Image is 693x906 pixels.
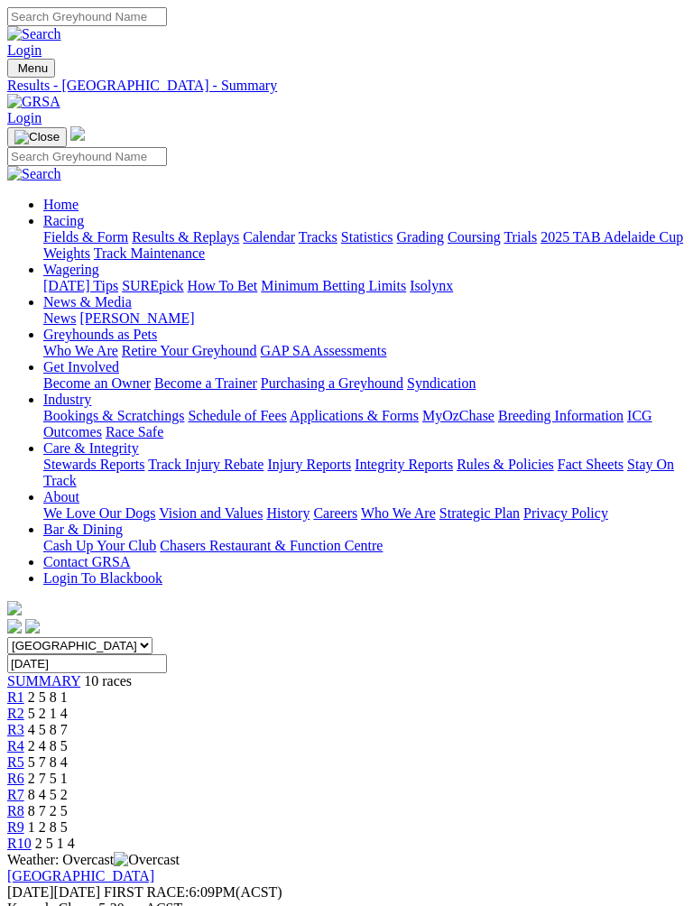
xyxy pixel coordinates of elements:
a: Contact GRSA [43,554,130,569]
a: Syndication [407,375,476,391]
a: Calendar [243,229,295,245]
a: Stewards Reports [43,457,144,472]
a: SUREpick [122,278,183,293]
input: Search [7,147,167,166]
div: Industry [43,408,686,440]
span: 2 4 8 5 [28,738,68,753]
a: Privacy Policy [523,505,608,521]
button: Toggle navigation [7,59,55,78]
img: Search [7,26,61,42]
a: Minimum Betting Limits [261,278,406,293]
a: Become an Owner [43,375,151,391]
img: facebook.svg [7,619,22,633]
img: GRSA [7,94,60,110]
a: Fact Sheets [558,457,624,472]
a: Bookings & Scratchings [43,408,184,423]
span: Menu [18,61,48,75]
a: Schedule of Fees [188,408,286,423]
span: 10 races [84,673,132,689]
span: [DATE] [7,884,54,900]
a: Weights [43,245,90,261]
a: News [43,310,76,326]
a: News & Media [43,294,132,310]
div: News & Media [43,310,686,327]
a: We Love Our Dogs [43,505,155,521]
img: Close [14,130,60,144]
a: Fields & Form [43,229,128,245]
img: logo-grsa-white.png [70,126,85,141]
a: History [266,505,310,521]
a: R2 [7,706,24,721]
a: Careers [313,505,357,521]
span: R9 [7,819,24,835]
a: Login To Blackbook [43,570,162,586]
a: Trials [504,229,537,245]
a: R5 [7,754,24,770]
a: Retire Your Greyhound [122,343,257,358]
a: R4 [7,738,24,753]
a: Grading [397,229,444,245]
a: [PERSON_NAME] [79,310,194,326]
a: Isolynx [410,278,453,293]
a: Breeding Information [498,408,624,423]
img: logo-grsa-white.png [7,601,22,615]
a: GAP SA Assessments [261,343,387,358]
a: R3 [7,722,24,737]
input: Select date [7,654,167,673]
a: Get Involved [43,359,119,374]
a: Statistics [341,229,393,245]
a: SUMMARY [7,673,80,689]
a: [GEOGRAPHIC_DATA] [7,868,154,883]
a: Coursing [448,229,501,245]
span: 2 5 8 1 [28,689,68,705]
span: 1 2 8 5 [28,819,68,835]
a: Applications & Forms [290,408,419,423]
a: [DATE] Tips [43,278,118,293]
a: Become a Trainer [154,375,257,391]
input: Search [7,7,167,26]
a: ICG Outcomes [43,408,652,439]
a: Who We Are [43,343,118,358]
a: 2025 TAB Adelaide Cup [541,229,683,245]
span: 8 7 2 5 [28,803,68,818]
a: Results & Replays [132,229,239,245]
a: Vision and Values [159,505,263,521]
a: Industry [43,392,91,407]
img: Overcast [114,852,180,868]
a: Results - [GEOGRAPHIC_DATA] - Summary [7,78,686,94]
span: 2 5 1 4 [35,836,75,851]
img: twitter.svg [25,619,40,633]
div: About [43,505,686,522]
a: Racing [43,213,84,228]
a: Wagering [43,262,99,277]
a: Cash Up Your Club [43,538,156,553]
a: R8 [7,803,24,818]
div: Bar & Dining [43,538,686,554]
span: [DATE] [7,884,100,900]
a: About [43,489,79,504]
a: Home [43,197,79,212]
a: Stay On Track [43,457,674,488]
a: Injury Reports [267,457,351,472]
div: Wagering [43,278,686,294]
a: R6 [7,771,24,786]
a: R10 [7,836,32,851]
a: R1 [7,689,24,705]
div: Care & Integrity [43,457,686,489]
span: 4 5 8 7 [28,722,68,737]
span: R7 [7,787,24,802]
a: Rules & Policies [457,457,554,472]
div: Racing [43,229,686,262]
span: Weather: Overcast [7,852,180,867]
a: How To Bet [188,278,258,293]
span: FIRST RACE: [104,884,189,900]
